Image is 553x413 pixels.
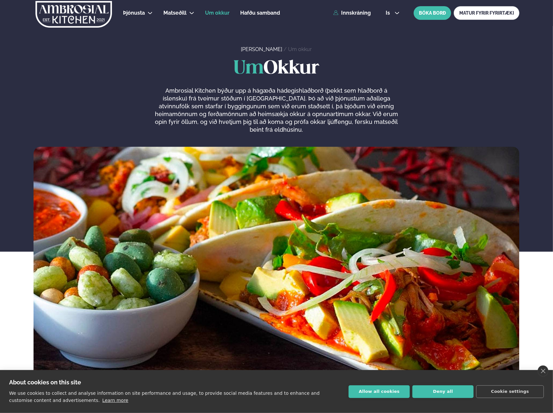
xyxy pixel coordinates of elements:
[205,9,229,17] a: Um okkur
[102,398,128,403] a: Learn more
[123,10,145,16] span: Þjónusta
[476,385,544,398] button: Cookie settings
[34,147,519,384] img: image alt
[34,58,519,79] h1: Okkur
[283,46,288,52] span: /
[123,9,145,17] a: Þjónusta
[9,379,81,386] strong: About cookies on this site
[538,366,548,377] a: close
[414,6,451,20] button: BÓKA BORÐ
[153,87,399,134] p: Ambrosial Kitchen býður upp á hágæða hádegishlaðborð (þekkt sem hlaðborð á íslensku) frá tveimur ...
[349,385,410,398] button: Allow all cookies
[234,60,264,77] span: Um
[412,385,474,398] button: Deny all
[380,10,405,16] button: is
[205,10,229,16] span: Um okkur
[35,1,113,28] img: logo
[386,10,392,16] span: is
[288,46,312,52] a: Um okkur
[333,10,371,16] a: Innskráning
[240,10,280,16] span: Hafðu samband
[163,9,187,17] a: Matseðill
[9,391,320,403] p: We use cookies to collect and analyse information on site performance and usage, to provide socia...
[163,10,187,16] span: Matseðill
[454,6,519,20] a: MATUR FYRIR FYRIRTÆKI
[240,9,280,17] a: Hafðu samband
[241,46,282,52] a: [PERSON_NAME]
